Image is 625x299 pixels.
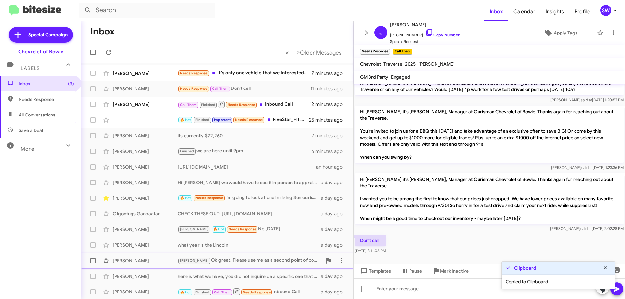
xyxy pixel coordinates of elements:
[178,116,309,124] div: FiveStar_HT Crn [DATE] $3.8 +0.25 Crn [DATE] $3.8 +0.25 Bns [DATE] $9.49 -12.0 Bns [DATE] $9.49 -...
[180,258,209,263] span: [PERSON_NAME]
[580,226,592,231] span: said at
[321,195,348,201] div: a day ago
[113,164,178,170] div: [PERSON_NAME]
[28,32,68,38] span: Special Campaign
[540,2,569,21] span: Insights
[178,164,316,170] div: [URL][DOMAIN_NAME]
[113,70,178,76] div: [PERSON_NAME]
[312,132,348,139] div: 2 minutes ago
[360,49,390,55] small: Needs Response
[180,103,197,107] span: Call Them
[310,86,348,92] div: 11 minutes ago
[195,290,210,294] span: Finished
[180,227,209,231] span: [PERSON_NAME]
[113,289,178,295] div: [PERSON_NAME]
[484,2,508,21] a: Inbox
[595,5,618,16] button: SW
[113,273,178,279] div: [PERSON_NAME]
[18,48,63,55] div: Chevrolet of Bowie
[113,242,178,248] div: [PERSON_NAME]
[321,289,348,295] div: a day ago
[90,26,115,37] h1: Inbox
[390,29,460,38] span: [PHONE_NUMBER]
[243,290,271,294] span: Needs Response
[321,226,348,233] div: a day ago
[321,273,348,279] div: a day ago
[178,194,321,202] div: I'm going to look at one in rising Sun ourisman this afternoon
[514,265,536,271] strong: Clipboard
[297,48,300,57] span: »
[427,265,474,277] button: Mark Inactive
[354,265,396,277] button: Templates
[178,257,322,264] div: Ok great! Please use me as a second point of contact if you have trouble reaching anyone else. We...
[19,112,55,118] span: All Conversations
[550,97,624,102] span: [PERSON_NAME] [DATE] 1:20:57 PM
[316,164,348,170] div: an hour ago
[201,103,215,107] span: Finished
[355,77,624,95] p: Hi [PERSON_NAME] it's [PERSON_NAME] at Ourisman Chevrolet of [PERSON_NAME]. Can I get you any mor...
[554,27,577,39] span: Apply Tags
[360,61,381,67] span: Chevrolet
[178,225,321,233] div: No [DATE]
[178,69,312,77] div: It's only one vehicle that we interested in the Yukon XL nothing else and it won't be till the [D...
[113,195,178,201] div: [PERSON_NAME]
[213,227,224,231] span: 🔥 Hot
[178,288,321,296] div: Inbound Call
[113,226,178,233] div: [PERSON_NAME]
[195,196,223,200] span: Needs Response
[321,211,348,217] div: a day ago
[178,147,312,155] div: we are here until 9pm
[391,74,410,80] span: Engaged
[180,290,191,294] span: 🔥 Hot
[178,132,312,139] div: its currently $72,260
[396,265,427,277] button: Pause
[180,71,208,75] span: Needs Response
[180,87,208,91] span: Needs Response
[390,21,460,29] span: [PERSON_NAME]
[569,2,595,21] a: Profile
[393,49,412,55] small: Call Them
[383,61,402,67] span: Traverse
[21,65,40,71] span: Labels
[113,148,178,155] div: [PERSON_NAME]
[180,118,191,122] span: 🔥 Hot
[550,226,624,231] span: [PERSON_NAME] [DATE] 2:02:28 PM
[178,273,321,279] div: here is what we have, you did not inquire on a specific one that we have
[293,46,345,59] button: Next
[379,27,383,38] span: J
[178,179,321,186] div: Hi [PERSON_NAME] we would have to see it in person to appraise it, are you able to stop by [DATE]
[405,61,416,67] span: 2025
[178,242,321,248] div: what year is the Lincoln
[178,100,310,108] div: Inbound Call
[113,211,178,217] div: Otgontugs Ganbaatar
[113,179,178,186] div: [PERSON_NAME]
[312,70,348,76] div: 7 minutes ago
[360,74,388,80] span: GM 3rd Party
[21,146,34,152] span: More
[312,148,348,155] div: 6 minutes ago
[229,227,256,231] span: Needs Response
[228,103,255,107] span: Needs Response
[409,265,422,277] span: Pause
[390,38,460,45] span: Special Request
[581,165,593,170] span: said at
[178,211,321,217] div: CHECK THESE OUT: [URL][DOMAIN_NAME]
[180,196,191,200] span: 🔥 Hot
[212,87,229,91] span: Call Them
[508,2,540,21] a: Calendar
[282,46,293,59] button: Previous
[321,242,348,248] div: a day ago
[113,257,178,264] div: [PERSON_NAME]
[310,101,348,108] div: 12 minutes ago
[214,290,231,294] span: Call Them
[359,265,391,277] span: Templates
[19,127,43,134] span: Save a Deal
[214,118,231,122] span: Important
[300,49,341,56] span: Older Messages
[321,179,348,186] div: a day ago
[195,118,210,122] span: Finished
[113,132,178,139] div: [PERSON_NAME]
[178,85,310,92] div: Don't call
